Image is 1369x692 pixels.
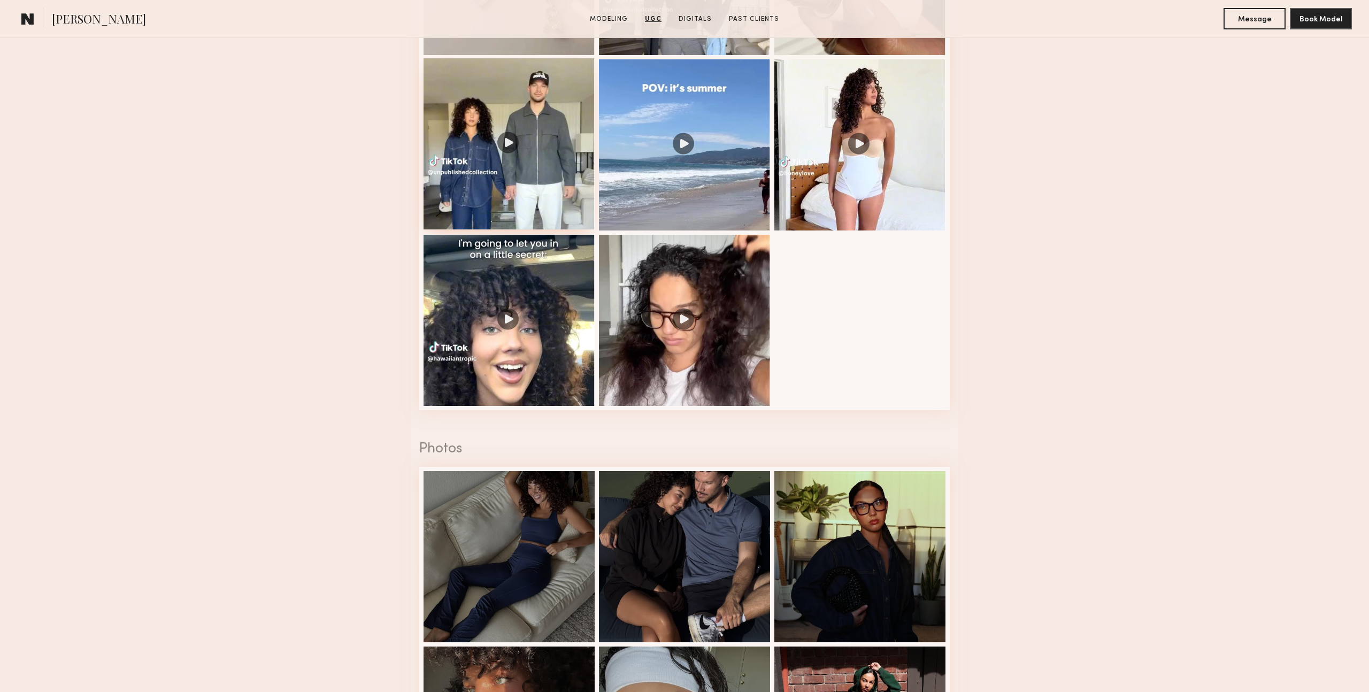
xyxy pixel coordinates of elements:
[52,11,146,29] span: [PERSON_NAME]
[1290,14,1352,23] a: Book Model
[586,14,632,24] a: Modeling
[674,14,716,24] a: Digitals
[419,442,950,456] div: Photos
[1224,8,1286,29] button: Message
[1290,8,1352,29] button: Book Model
[725,14,783,24] a: Past Clients
[641,14,666,24] a: UGC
